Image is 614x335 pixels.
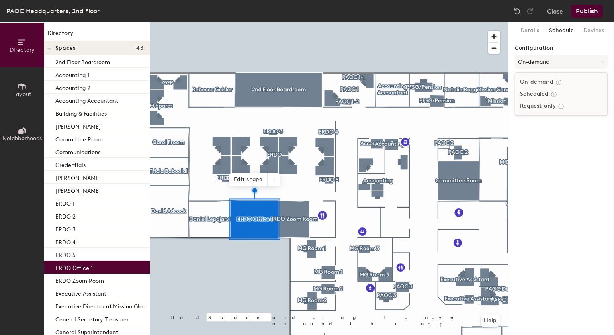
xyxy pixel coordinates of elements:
[515,100,607,112] div: Request-only
[515,45,608,51] label: Configuration
[55,159,86,169] p: Credentials
[516,22,544,39] button: Details
[55,185,101,194] p: [PERSON_NAME]
[136,45,143,51] span: 43
[515,55,608,69] button: On-demand
[229,173,268,186] span: Edit shape
[55,147,100,156] p: Communications
[55,69,89,79] p: Accounting 1
[55,82,90,92] p: Accounting 2
[55,262,93,272] p: ERDO Office 1
[55,45,76,51] span: Spaces
[10,47,35,53] span: Directory
[515,88,607,100] div: Scheduled
[44,29,150,41] h1: Directory
[55,275,104,284] p: ERDO Zoom Room
[579,22,609,39] button: Devices
[55,314,129,323] p: General Secretary Treasurer
[55,211,76,220] p: ERDO 2
[55,172,101,182] p: [PERSON_NAME]
[481,314,500,327] button: Help
[513,7,521,15] img: Undo
[515,76,607,88] div: On-demand
[55,108,107,117] p: Building & Facilities
[55,224,76,233] p: ERDO 3
[55,95,118,104] p: Accounting Accountant
[544,22,579,39] button: Schedule
[55,121,101,130] p: [PERSON_NAME]
[6,6,100,16] div: PAOC Headquarters, 2nd Floor
[571,5,603,18] button: Publish
[55,134,103,143] p: Committee Room
[55,57,110,66] p: 2nd Floor Boardroom
[13,91,31,98] span: Layout
[55,237,76,246] p: ERDO 4
[526,7,534,15] img: Redo
[55,301,148,310] p: Executive Director of Mission Global
[55,198,74,207] p: ERDO 1
[55,288,106,297] p: Executive Assistant
[55,249,76,259] p: ERDO 5
[2,135,42,142] span: Neighborhoods
[547,5,563,18] button: Close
